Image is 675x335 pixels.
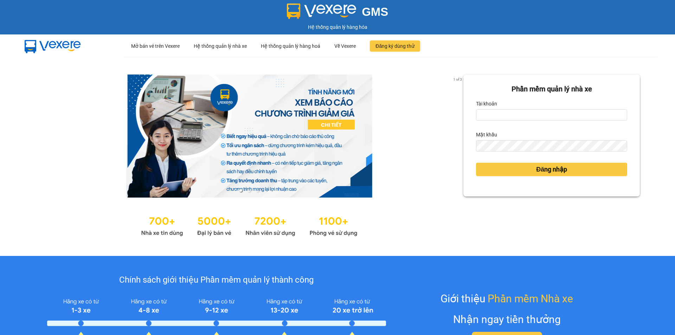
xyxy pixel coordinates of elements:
label: Tài khoản [476,98,497,109]
button: previous slide / item [35,75,45,198]
span: Phần mềm Nhà xe [488,290,573,307]
label: Mật khẩu [476,129,497,140]
input: Mật khẩu [476,140,627,152]
button: Đăng nhập [476,163,627,176]
li: slide item 3 [256,189,259,192]
a: GMS [287,11,388,16]
img: logo 2 [287,4,356,19]
span: Đăng nhập [536,165,567,174]
div: Phần mềm quản lý nhà xe [476,84,627,95]
div: Hệ thống quản lý hàng hoá [261,35,320,57]
span: Đăng ký dùng thử [375,42,414,50]
div: Chính sách giới thiệu Phần mềm quản lý thành công [47,273,386,287]
div: Giới thiệu [441,290,573,307]
div: Mở bán vé trên Vexere [131,35,180,57]
div: Về Vexere [334,35,356,57]
img: mbUUG5Q.png [18,34,88,58]
input: Tài khoản [476,109,627,121]
li: slide item 1 [239,189,242,192]
div: Nhận ngay tiền thưởng [453,311,561,328]
img: Statistics.png [141,212,358,238]
div: Hệ thống quản lý hàng hóa [2,23,673,31]
button: next slide / item [454,75,463,198]
button: Đăng ký dùng thử [370,40,420,52]
li: slide item 2 [248,189,251,192]
div: Hệ thống quản lý nhà xe [194,35,247,57]
span: GMS [362,5,388,18]
p: 1 of 3 [451,75,463,84]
